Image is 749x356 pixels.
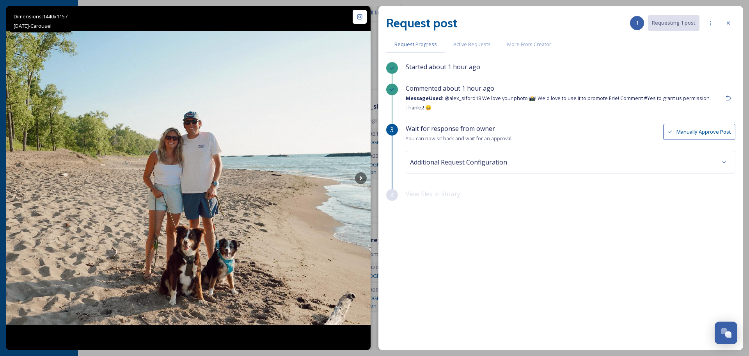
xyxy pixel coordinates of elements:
button: Manually Approve Post [663,124,735,140]
span: You can now sit back and wait for an approval. [406,135,513,142]
strong: Message Used: [406,95,444,102]
span: @alex_siford18 We love your photo 📸! We'd love to use it to promote Erie! Comment #Yes to grant u... [406,95,711,111]
span: Additional Request Configuration [410,157,507,167]
img: Presque Isle’s biggest fans :,) #myhappyplace #presqueisle #visiterie #eriepa #814 #erie #lakeeri... [6,31,371,325]
span: View files in library [406,190,460,198]
span: Commented about 1 hour ago [406,84,494,93]
span: Wait for response from owner [406,124,495,133]
span: 4 [390,190,394,200]
span: 3 [390,125,394,134]
button: Open Chat [715,322,737,344]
